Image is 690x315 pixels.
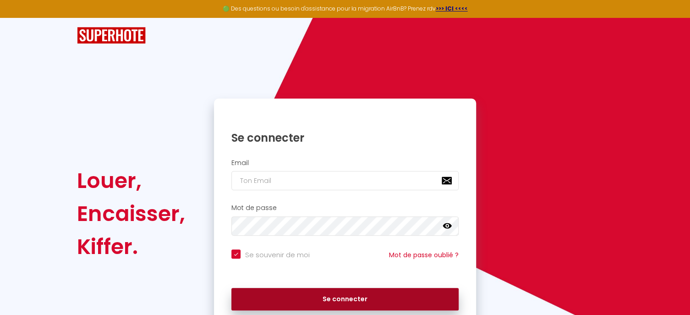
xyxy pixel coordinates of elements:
[231,288,459,311] button: Se connecter
[77,164,185,197] div: Louer,
[389,250,459,260] a: Mot de passe oublié ?
[77,27,146,44] img: SuperHote logo
[231,159,459,167] h2: Email
[231,171,459,190] input: Ton Email
[77,197,185,230] div: Encaisser,
[231,131,459,145] h1: Se connecter
[77,230,185,263] div: Kiffer.
[436,5,468,12] a: >>> ICI <<<<
[231,204,459,212] h2: Mot de passe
